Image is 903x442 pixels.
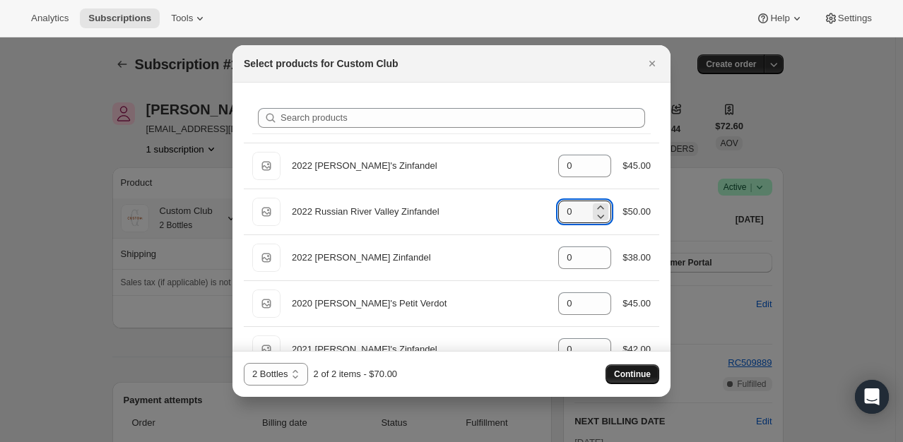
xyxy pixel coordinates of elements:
div: 2022 [PERSON_NAME] Zinfandel [292,251,547,265]
span: Subscriptions [88,13,151,24]
span: Continue [614,369,651,380]
div: $50.00 [622,205,651,219]
button: Analytics [23,8,77,28]
button: Subscriptions [80,8,160,28]
span: Help [770,13,789,24]
div: 2021 [PERSON_NAME]'s Zinfandel [292,342,547,357]
div: $45.00 [622,297,651,311]
h2: Select products for Custom Club [244,56,399,71]
button: Tools [163,8,216,28]
div: 2 of 2 items - $70.00 [314,367,398,381]
input: Search products [281,108,645,128]
div: 2022 Russian River Valley Zinfandel [292,205,547,219]
button: Close [642,54,662,73]
span: Settings [838,13,872,24]
button: Help [748,8,812,28]
div: $42.00 [622,342,651,357]
div: 2022 [PERSON_NAME]'s Zinfandel [292,159,547,173]
button: Settings [815,8,880,28]
div: $38.00 [622,251,651,265]
span: Analytics [31,13,69,24]
div: $45.00 [622,159,651,173]
div: Open Intercom Messenger [855,380,889,414]
span: Tools [171,13,193,24]
button: Continue [606,364,659,384]
div: 2020 [PERSON_NAME]'s Petit Verdot [292,297,547,311]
